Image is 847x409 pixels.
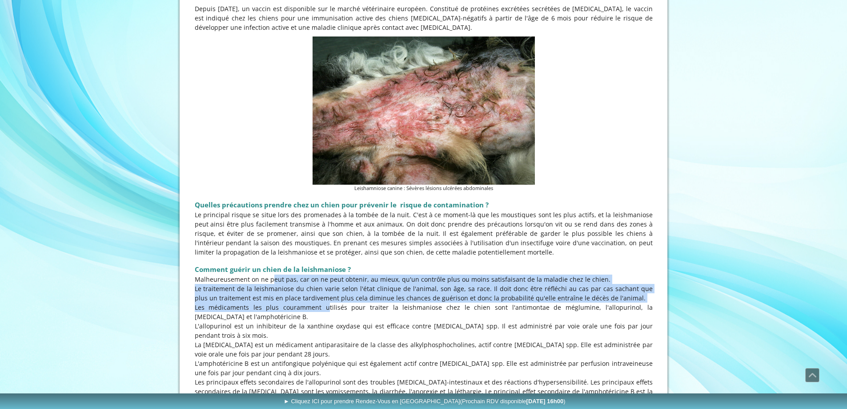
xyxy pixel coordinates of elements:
p: L'allopurinol est un inhibiteur de la xanthine oxydase qui est efficace contre [MEDICAL_DATA] spp... [195,321,653,340]
b: [DATE] 16h00 [526,398,564,405]
p: L'amphotéricine B est un antifongique polyénique qui est également actif contre [MEDICAL_DATA] sp... [195,359,653,377]
strong: Quelles précautions prendre chez un chien pour prévenir le risque de contamination ? [195,200,489,209]
span: Défiler vers le haut [806,369,819,382]
img: Leishmaniose du chien [313,36,535,185]
p: Les médicaments les plus couramment utilisés pour traiter la leishmaniose chez le chien sont l'an... [195,303,653,321]
strong: Comment guérir un chien de la leishmaniose ? [195,265,351,274]
p: Malheureusement on ne peut pas, car on ne peut obtenir, au mieux, qu'un contrôle plus ou moins sa... [195,275,653,284]
p: Le traitement de la leishmaniose du chien varie selon l'état clinique de l'animal, son âge, sa ra... [195,284,653,303]
a: Défiler vers le haut [805,368,819,382]
p: Les principaux effets secondaires de l'allopurinol sont des troubles [MEDICAL_DATA]-intestinaux e... [195,377,653,405]
p: Depuis [DATE], un vaccin est disponible sur le marché vétérinaire européen. Constitué de protéine... [195,4,653,32]
span: (Prochain RDV disponible ) [460,398,566,405]
figcaption: Leishamniose canine : Sévères lésions ulcérées abdominales [313,185,535,192]
span: ► Cliquez ICI pour prendre Rendez-Vous en [GEOGRAPHIC_DATA] [284,398,566,405]
p: La [MEDICAL_DATA] est un médicament antiparasitaire de la classe des alkylphosphocholines, actif ... [195,340,653,359]
p: Le principal risque se situe lors des promenades à la tombée de la nuit. C'est à ce moment-là que... [195,210,653,257]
